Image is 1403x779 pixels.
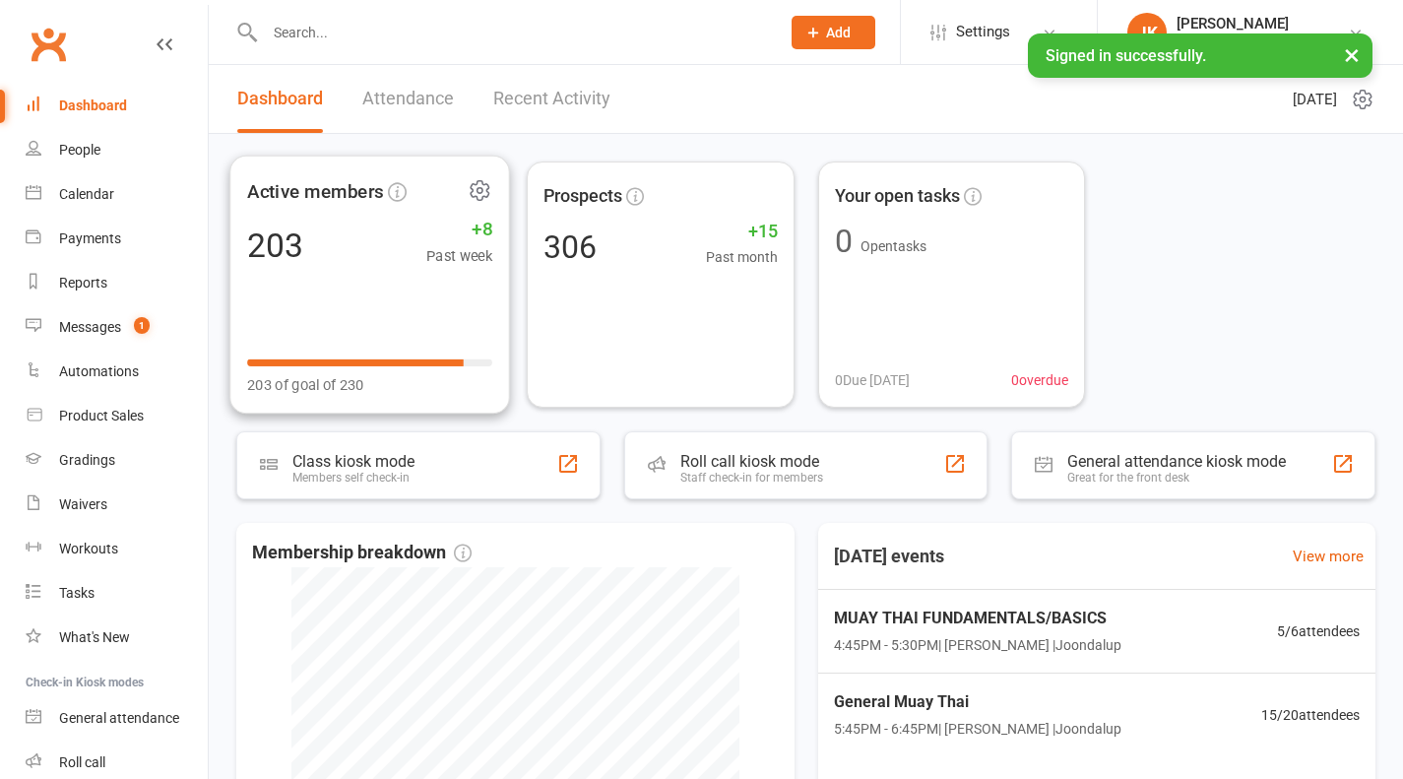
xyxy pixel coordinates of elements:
a: Attendance [362,65,454,133]
h3: [DATE] events [818,539,960,574]
a: Recent Activity [493,65,610,133]
span: General Muay Thai [834,689,1121,715]
span: Active members [247,176,384,206]
div: Great for the front desk [1067,471,1286,485]
div: Gradings [59,452,115,468]
span: Signed in successfully. [1046,46,1206,65]
span: 4:45PM - 5:30PM | [PERSON_NAME] | Joondalup [834,634,1121,656]
a: Automations [26,350,208,394]
div: Staff check-in for members [680,471,823,485]
a: Product Sales [26,394,208,438]
a: People [26,128,208,172]
div: [PERSON_NAME] [1177,15,1348,32]
span: 15 / 20 attendees [1261,704,1360,726]
div: Messages [59,319,121,335]
span: MUAY THAI FUNDAMENTALS/BASICS [834,606,1121,631]
button: × [1334,33,1370,76]
div: General attendance [59,710,179,726]
a: What's New [26,616,208,660]
div: Members self check-in [292,471,415,485]
div: Calendar [59,186,114,202]
div: Reports [59,275,107,291]
a: Gradings [26,438,208,483]
div: 203 [247,228,303,262]
div: JK [1127,13,1167,52]
a: Messages 1 [26,305,208,350]
span: Membership breakdown [252,539,472,567]
div: Roll call [59,754,105,770]
div: 306 [543,231,597,263]
a: Dashboard [26,84,208,128]
span: 5 / 6 attendees [1277,620,1360,642]
a: Reports [26,261,208,305]
a: Dashboard [237,65,323,133]
span: 1 [134,317,150,334]
button: Add [792,16,875,49]
a: View more [1293,545,1364,568]
div: Tasks [59,585,95,601]
div: General attendance kiosk mode [1067,452,1286,471]
span: [DATE] [1293,88,1337,111]
div: Champion [PERSON_NAME] [1177,32,1348,50]
a: Waivers [26,483,208,527]
span: Past month [706,246,778,268]
span: Prospects [543,182,622,211]
a: Workouts [26,527,208,571]
span: 203 of goal of 230 [247,373,364,397]
span: +15 [706,218,778,246]
div: What's New [59,629,130,645]
span: Your open tasks [835,182,960,211]
a: General attendance kiosk mode [26,696,208,741]
span: Past week [426,244,492,268]
span: 0 Due [DATE] [835,369,910,391]
div: Product Sales [59,408,144,423]
a: Tasks [26,571,208,616]
div: Payments [59,230,121,246]
div: Dashboard [59,97,127,113]
span: Settings [956,10,1010,54]
div: People [59,142,100,158]
div: Class kiosk mode [292,452,415,471]
a: Payments [26,217,208,261]
span: Add [826,25,851,40]
div: Automations [59,363,139,379]
span: 0 overdue [1011,369,1068,391]
div: Roll call kiosk mode [680,452,823,471]
div: Workouts [59,541,118,556]
div: 0 [835,226,853,257]
a: Clubworx [24,20,73,69]
span: 5:45PM - 6:45PM | [PERSON_NAME] | Joondalup [834,719,1121,741]
span: +8 [426,215,492,244]
span: Open tasks [861,238,926,254]
div: Waivers [59,496,107,512]
input: Search... [259,19,766,46]
a: Calendar [26,172,208,217]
